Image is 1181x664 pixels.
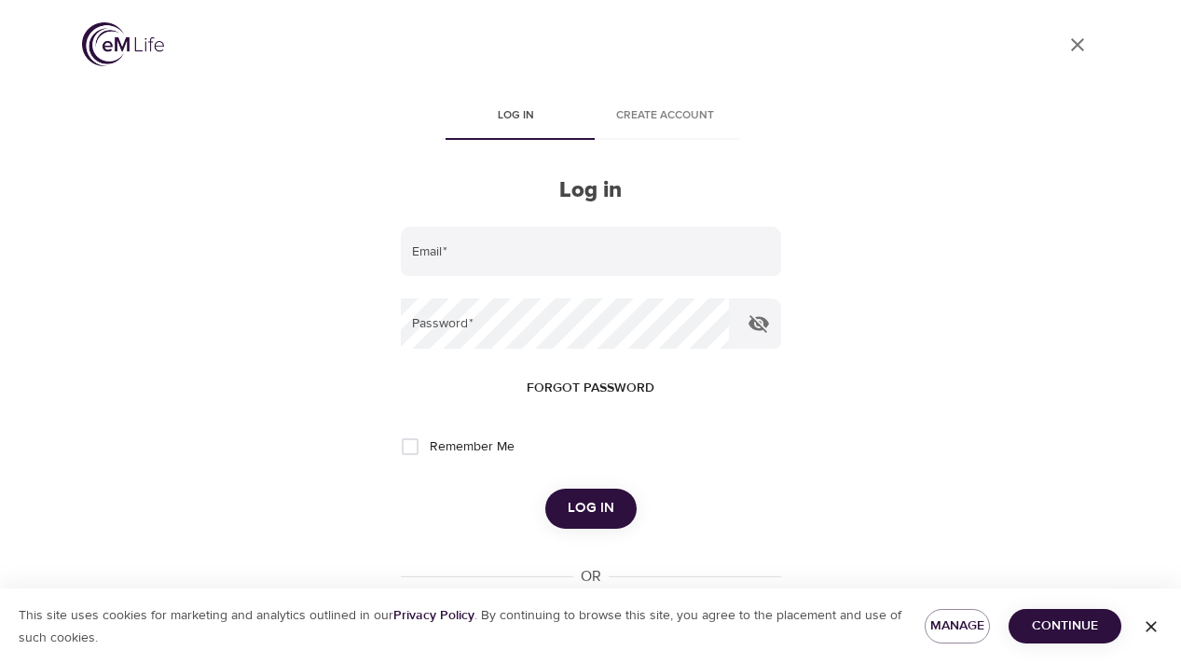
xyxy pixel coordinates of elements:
img: logo [82,22,164,66]
span: Create account [602,106,729,126]
a: Privacy Policy [393,607,474,624]
a: close [1055,22,1100,67]
span: Log in [568,496,614,520]
span: Forgot password [527,377,654,400]
button: Forgot password [519,371,662,406]
button: Log in [545,489,637,528]
h2: Log in [401,177,781,204]
span: Manage [940,615,975,638]
span: Continue [1023,615,1106,638]
span: Remember Me [430,437,515,457]
button: Manage [925,609,990,643]
div: OR [573,566,609,588]
button: Continue [1009,609,1121,643]
span: Log in [453,106,580,126]
div: disabled tabs example [401,95,781,140]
